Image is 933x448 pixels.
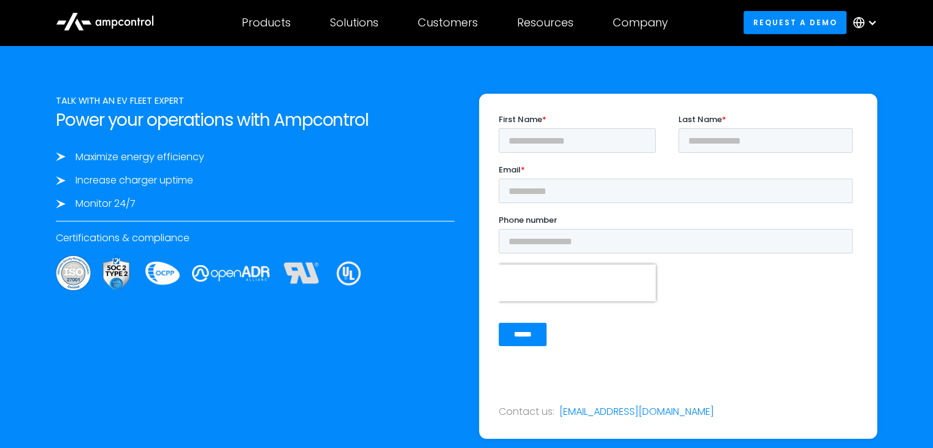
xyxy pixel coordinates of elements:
div: Products [242,16,291,29]
div: Solutions [330,16,378,29]
div: Monitor 24/7 [75,197,136,210]
div: TALK WITH AN EV FLEET EXPERT [56,94,454,107]
div: Resources [517,16,574,29]
div: Company [613,16,668,29]
iframe: Form 0 [499,114,858,357]
div: Certifications & compliance [56,231,454,245]
div: Maximize energy efficiency [75,150,204,164]
h2: Power your operations with Ampcontrol [56,110,454,131]
div: Increase charger uptime [75,174,193,187]
div: Contact us: [499,405,555,419]
div: Customers [418,16,478,29]
a: [EMAIL_ADDRESS][DOMAIN_NAME] [559,405,714,419]
a: Request a demo [743,11,847,34]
